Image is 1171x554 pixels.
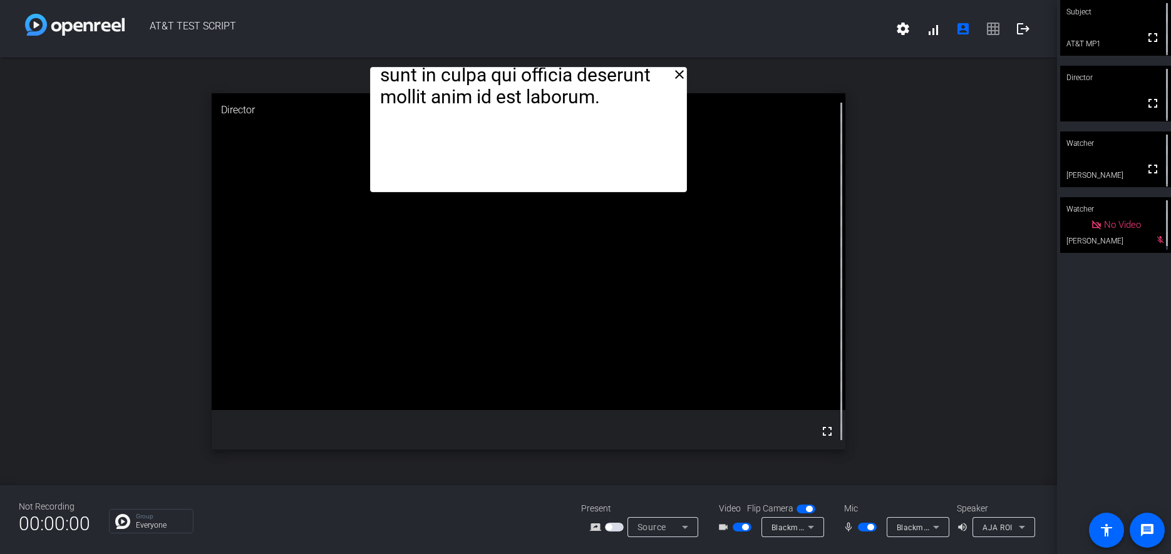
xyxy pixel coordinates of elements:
[19,508,90,539] span: 00:00:00
[637,522,666,532] span: Source
[820,424,835,439] mat-icon: fullscreen
[1060,197,1171,221] div: Watcher
[212,93,846,127] div: Director
[1145,96,1160,111] mat-icon: fullscreen
[125,14,888,44] span: AT&T TEST SCRIPT
[581,502,706,515] div: Present
[115,514,130,529] img: Chat Icon
[25,14,125,36] img: white-gradient.svg
[1145,30,1160,45] mat-icon: fullscreen
[718,520,733,535] mat-icon: videocam_outline
[19,500,90,513] div: Not Recording
[136,521,187,529] p: Everyone
[136,513,187,520] p: Group
[843,520,858,535] mat-icon: mic_none
[672,67,687,82] mat-icon: close
[1140,523,1155,538] mat-icon: message
[957,502,1032,515] div: Speaker
[747,502,793,515] span: Flip Camera
[897,522,994,532] span: Blackmagic Web Presenter
[832,502,957,515] div: Mic
[983,523,1013,532] span: AJA ROI
[918,14,948,44] button: signal_cellular_alt
[1016,21,1031,36] mat-icon: logout
[590,520,605,535] mat-icon: screen_share_outline
[956,21,971,36] mat-icon: account_box
[1104,219,1141,230] span: No Video
[1060,131,1171,155] div: Watcher
[719,502,741,515] span: Video
[1145,162,1160,177] mat-icon: fullscreen
[1099,523,1114,538] mat-icon: accessibility
[895,21,910,36] mat-icon: settings
[771,522,869,532] span: Blackmagic Web Presenter
[957,520,972,535] mat-icon: volume_up
[1060,66,1171,90] div: Director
